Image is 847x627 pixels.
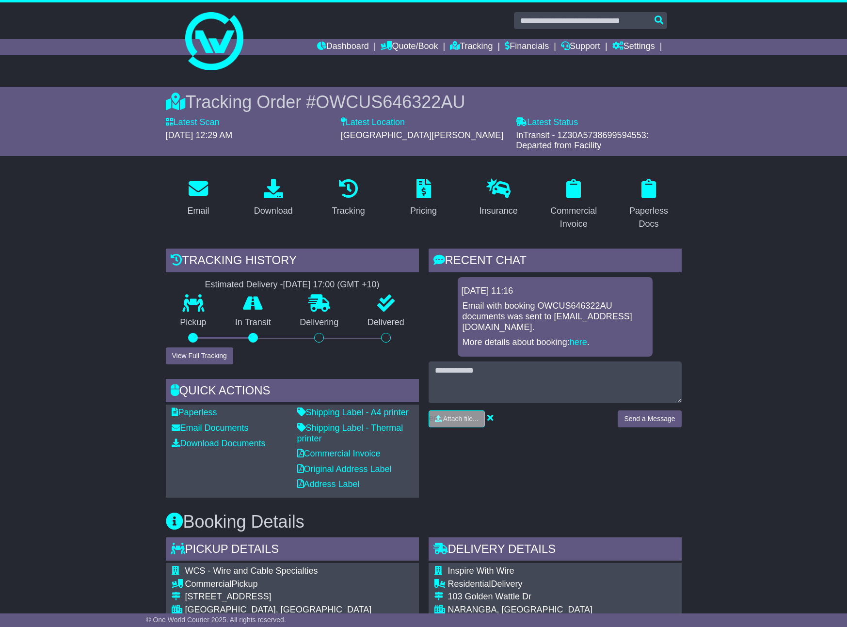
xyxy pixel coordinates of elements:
div: NARANGBA, [GEOGRAPHIC_DATA] [448,605,668,615]
div: Email [187,204,209,218]
span: Residential [448,579,491,589]
a: Dashboard [317,39,369,55]
div: Delivery Details [429,537,682,564]
a: Insurance [473,175,524,221]
p: Delivering [286,317,353,328]
div: [DATE] 17:00 (GMT +10) [283,280,380,290]
a: Pricing [404,175,443,221]
button: Send a Message [618,410,681,427]
div: Tracking [332,204,365,218]
a: Email [181,175,215,221]
span: InTransit - 1Z30A5738699594553: Departed from Facility [516,130,649,151]
div: 103 Golden Wattle Dr [448,592,668,602]
div: Pricing [410,204,437,218]
a: Commercial Invoice [541,175,607,234]
p: Delivered [353,317,419,328]
a: here [570,337,587,347]
div: Pickup Details [166,537,419,564]
a: Original Address Label [297,464,392,474]
a: Download [248,175,299,221]
div: [STREET_ADDRESS] [185,592,372,602]
p: In Transit [221,317,286,328]
a: Tracking [325,175,371,221]
a: Paperless Docs [616,175,682,234]
label: Latest Location [341,117,405,128]
span: [GEOGRAPHIC_DATA][PERSON_NAME] [341,130,503,140]
a: Support [561,39,600,55]
div: Insurance [479,204,518,218]
div: RECENT CHAT [429,249,682,275]
div: Tracking Order # [166,92,682,112]
label: Latest Scan [166,117,220,128]
div: Paperless Docs [623,204,675,231]
div: [GEOGRAPHIC_DATA], [GEOGRAPHIC_DATA] [185,605,372,615]
span: [DATE] 12:29 AM [166,130,233,140]
a: Download Documents [172,439,266,448]
a: Tracking [450,39,493,55]
a: Shipping Label - A4 printer [297,408,409,417]
div: Commercial Invoice [547,204,600,231]
a: Shipping Label - Thermal printer [297,423,403,443]
a: Email Documents [172,423,249,433]
span: Commercial [185,579,232,589]
a: Quote/Book [381,39,438,55]
a: Commercial Invoice [297,449,381,458]
div: Pickup [185,579,372,590]
span: Inspire With Wire [448,566,514,576]
div: Delivery [448,579,668,590]
div: [DATE] 11:16 [462,286,649,297]
label: Latest Status [516,117,578,128]
div: Download [254,204,293,218]
div: Estimated Delivery - [166,280,419,290]
a: Address Label [297,479,360,489]
div: Tracking history [166,249,419,275]
a: Financials [505,39,549,55]
h3: Booking Details [166,512,682,532]
p: Email with booking OWCUS646322AU documents was sent to [EMAIL_ADDRESS][DOMAIN_NAME]. [463,301,648,332]
a: Paperless [172,408,217,417]
p: Pickup [166,317,221,328]
p: More details about booking: . [463,337,648,348]
button: View Full Tracking [166,347,233,364]
a: Settings [612,39,655,55]
div: Quick Actions [166,379,419,405]
span: OWCUS646322AU [316,92,465,112]
span: WCS - Wire and Cable Specialties [185,566,318,576]
span: © One World Courier 2025. All rights reserved. [146,616,286,624]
